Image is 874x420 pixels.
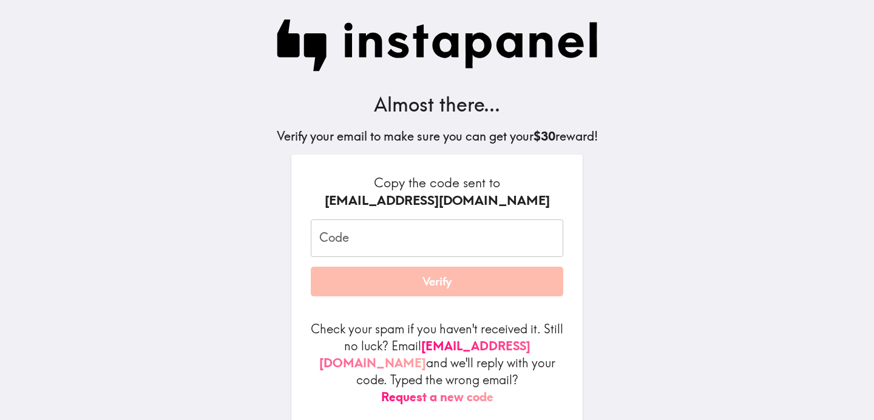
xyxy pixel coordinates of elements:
[534,128,555,144] b: $30
[277,91,598,118] h3: Almost there...
[311,192,563,210] div: [EMAIL_ADDRESS][DOMAIN_NAME]
[319,338,530,370] a: [EMAIL_ADDRESS][DOMAIN_NAME]
[381,388,493,405] button: Request a new code
[311,219,563,257] input: xxx_xxx_xxx
[311,174,563,210] h6: Copy the code sent to
[311,321,563,405] p: Check your spam if you haven't received it. Still no luck? Email and we'll reply with your code. ...
[311,267,563,297] button: Verify
[277,19,598,72] img: Instapanel
[277,128,598,145] h5: Verify your email to make sure you can get your reward!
